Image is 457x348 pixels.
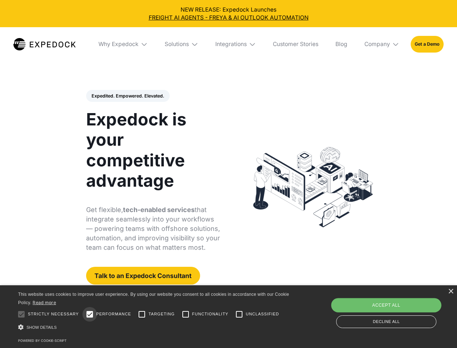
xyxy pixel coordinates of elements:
[6,14,452,22] a: FREIGHT AI AGENTS - FREYA & AI OUTLOOK AUTOMATION
[246,311,279,317] span: Unclassified
[123,206,195,214] strong: tech-enabled services
[18,323,292,332] div: Show details
[96,311,131,317] span: Performance
[210,27,262,61] div: Integrations
[26,325,57,330] span: Show details
[411,36,444,52] a: Get a Demo
[215,41,247,48] div: Integrations
[86,205,220,252] p: Get flexible, that integrate seamlessly into your workflows — powering teams with offshore soluti...
[98,41,139,48] div: Why Expedock
[18,339,67,343] a: Powered by cookie-script
[6,6,452,22] div: NEW RELEASE: Expedock Launches
[93,27,153,61] div: Why Expedock
[364,41,390,48] div: Company
[267,27,324,61] a: Customer Stories
[159,27,204,61] div: Solutions
[33,300,56,305] a: Read more
[148,311,174,317] span: Targeting
[86,109,220,191] h1: Expedock is your competitive advantage
[192,311,228,317] span: Functionality
[18,292,289,305] span: This website uses cookies to improve user experience. By using our website you consent to all coo...
[165,41,189,48] div: Solutions
[28,311,79,317] span: Strictly necessary
[331,298,441,312] div: Accept all
[330,27,353,61] a: Blog
[337,270,457,348] iframe: Chat Widget
[359,27,405,61] div: Company
[86,267,200,285] a: Talk to an Expedock Consultant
